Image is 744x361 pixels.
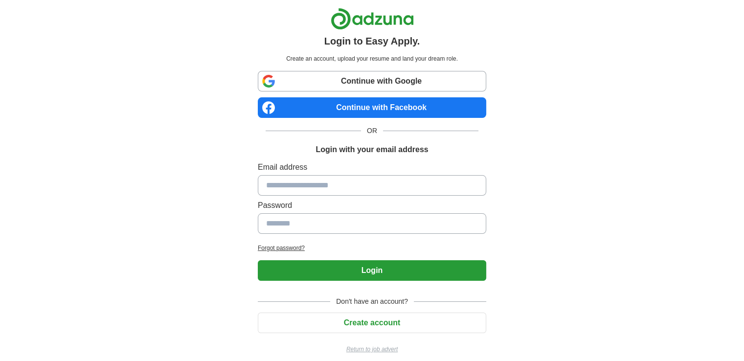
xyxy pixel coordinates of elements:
span: OR [361,126,383,136]
img: Adzuna logo [331,8,414,30]
label: Email address [258,161,486,173]
button: Create account [258,313,486,333]
span: Don't have an account? [330,296,414,307]
a: Create account [258,318,486,327]
a: Continue with Google [258,71,486,91]
h1: Login with your email address [316,144,428,156]
label: Password [258,200,486,211]
a: Continue with Facebook [258,97,486,118]
p: Create an account, upload your resume and land your dream role. [260,54,484,63]
a: Return to job advert [258,345,486,354]
h1: Login to Easy Apply. [324,34,420,48]
a: Forgot password? [258,244,486,252]
button: Login [258,260,486,281]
